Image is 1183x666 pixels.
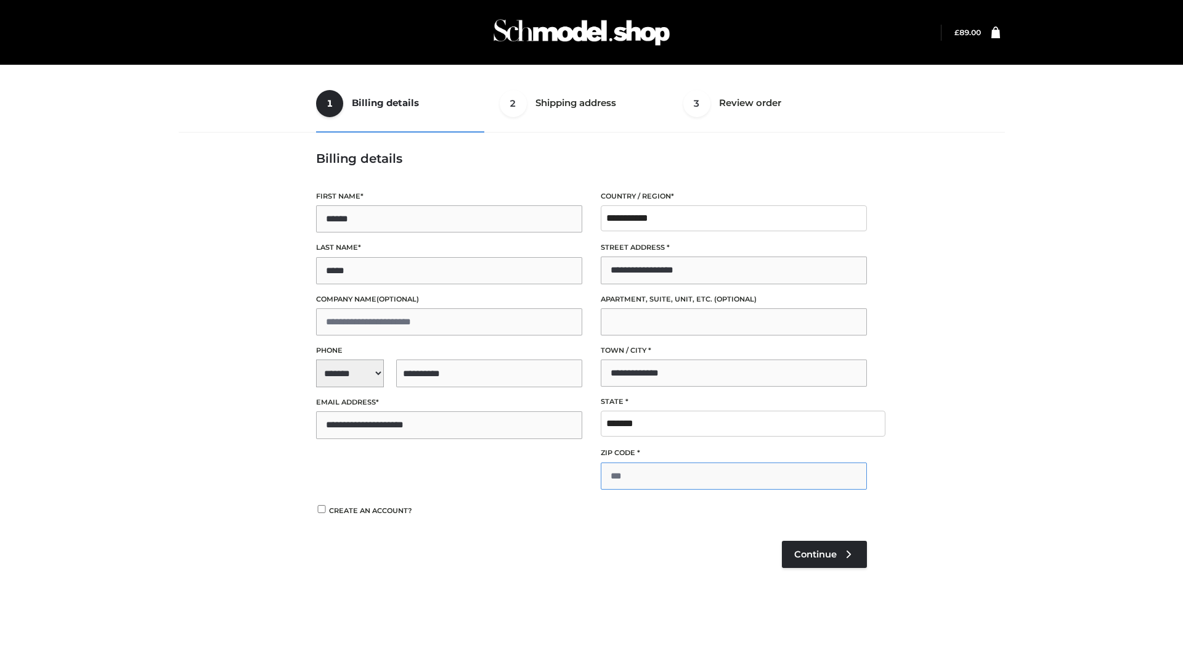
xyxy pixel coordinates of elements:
img: Schmodel Admin 964 [489,8,674,57]
label: First name [316,191,582,202]
label: Street address [601,242,867,253]
label: Apartment, suite, unit, etc. [601,294,867,305]
span: Continue [794,549,837,560]
a: £89.00 [954,28,981,37]
label: Country / Region [601,191,867,202]
label: Town / City [601,345,867,356]
a: Continue [782,541,867,568]
label: Email address [316,397,582,408]
label: Last name [316,242,582,253]
label: Company name [316,294,582,305]
label: ZIP Code [601,447,867,459]
label: Phone [316,345,582,356]
span: Create an account? [329,506,412,515]
input: Create an account? [316,505,327,513]
span: £ [954,28,959,37]
label: State [601,396,867,408]
bdi: 89.00 [954,28,981,37]
span: (optional) [376,295,419,303]
h3: Billing details [316,151,867,166]
span: (optional) [714,295,757,303]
